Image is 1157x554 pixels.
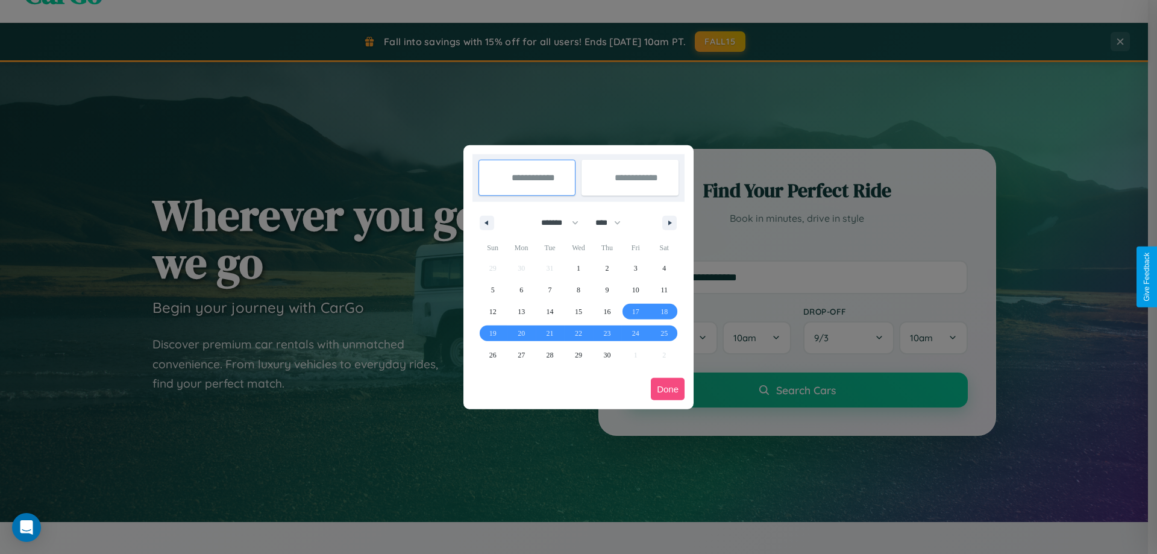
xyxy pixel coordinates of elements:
span: 1 [577,257,580,279]
span: Tue [536,238,564,257]
span: 24 [632,323,639,344]
span: Mon [507,238,535,257]
button: 16 [593,301,621,323]
span: 6 [519,279,523,301]
span: 8 [577,279,580,301]
span: Fri [621,238,650,257]
button: 1 [564,257,592,279]
span: 28 [547,344,554,366]
span: 22 [575,323,582,344]
button: 26 [478,344,507,366]
button: 2 [593,257,621,279]
button: 12 [478,301,507,323]
button: 6 [507,279,535,301]
button: 27 [507,344,535,366]
button: 18 [650,301,679,323]
span: 11 [660,279,668,301]
span: 29 [575,344,582,366]
span: 17 [632,301,639,323]
span: 19 [489,323,497,344]
span: 25 [660,323,668,344]
span: 21 [547,323,554,344]
button: 9 [593,279,621,301]
span: 23 [603,323,610,344]
button: 23 [593,323,621,344]
span: 2 [605,257,609,279]
button: 22 [564,323,592,344]
span: 26 [489,344,497,366]
button: 11 [650,279,679,301]
span: 16 [603,301,610,323]
span: Wed [564,238,592,257]
button: 21 [536,323,564,344]
button: 14 [536,301,564,323]
span: 4 [662,257,666,279]
button: Done [651,378,685,400]
span: 9 [605,279,609,301]
button: 5 [478,279,507,301]
span: 5 [491,279,495,301]
span: Sat [650,238,679,257]
button: 20 [507,323,535,344]
button: 4 [650,257,679,279]
button: 30 [593,344,621,366]
span: 12 [489,301,497,323]
span: 20 [518,323,525,344]
span: 10 [632,279,639,301]
span: 18 [660,301,668,323]
button: 19 [478,323,507,344]
button: 8 [564,279,592,301]
button: 13 [507,301,535,323]
button: 24 [621,323,650,344]
button: 15 [564,301,592,323]
span: 27 [518,344,525,366]
div: Open Intercom Messenger [12,513,41,542]
span: Sun [478,238,507,257]
button: 17 [621,301,650,323]
button: 10 [621,279,650,301]
span: 3 [634,257,638,279]
span: Thu [593,238,621,257]
span: 30 [603,344,610,366]
span: 14 [547,301,554,323]
button: 3 [621,257,650,279]
button: 7 [536,279,564,301]
span: 15 [575,301,582,323]
span: 13 [518,301,525,323]
div: Give Feedback [1143,253,1151,301]
span: 7 [548,279,552,301]
button: 25 [650,323,679,344]
button: 29 [564,344,592,366]
button: 28 [536,344,564,366]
